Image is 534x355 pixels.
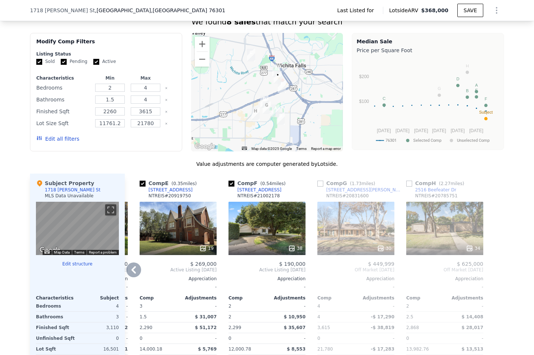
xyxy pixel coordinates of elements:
[432,128,446,133] text: [DATE]
[36,94,91,105] div: Bathrooms
[271,104,280,117] div: 9 Park Place Ct
[414,128,428,133] text: [DATE]
[451,128,465,133] text: [DATE]
[475,83,478,87] text: A
[151,7,226,13] span: , [GEOGRAPHIC_DATA] 76301
[228,295,267,301] div: Comp
[195,37,210,51] button: Zoom in
[237,187,281,193] div: [STREET_ADDRESS]
[228,282,306,292] div: -
[446,333,483,344] div: -
[406,325,419,330] span: 2,868
[228,312,266,322] div: 2
[357,45,499,56] div: Price per Square Foot
[79,312,119,322] div: 3
[45,193,94,199] div: MLS Data Unavailable
[466,64,469,68] text: H
[30,7,95,14] span: 1718 [PERSON_NAME] St
[45,187,100,193] div: 1718 [PERSON_NAME] St
[30,160,504,168] div: Value adjustments are computer generated by Lotside .
[268,333,306,344] div: -
[36,180,94,187] div: Subject Property
[371,314,394,319] span: -$ 17,290
[61,58,87,65] label: Pending
[36,322,76,333] div: Finished Sqft
[457,4,483,17] button: SAVE
[489,3,504,18] button: Show Options
[277,112,285,125] div: 4301 Scottsdale Ln
[371,325,394,330] span: -$ 38,819
[228,187,281,193] a: [STREET_ADDRESS]
[359,74,369,79] text: $200
[406,180,467,187] div: Comp H
[317,325,330,330] span: 3,615
[95,7,225,14] span: , [GEOGRAPHIC_DATA]
[446,301,483,311] div: -
[36,75,91,81] div: Characteristics
[228,276,306,282] div: Appreciation
[257,181,288,186] span: ( miles)
[413,138,441,143] text: Selected Comp
[406,295,445,301] div: Comp
[415,187,456,193] div: 2516 Beefeater Dr
[190,261,217,267] span: $ 269,000
[445,295,483,301] div: Adjustments
[456,77,459,81] text: D
[36,344,76,354] div: Lot Sqft
[77,295,119,301] div: Subject
[406,336,409,341] span: 0
[272,64,280,77] div: 1811 8th St
[485,97,487,101] text: F
[180,301,217,311] div: -
[317,346,333,352] span: 21,780
[383,96,386,101] text: C
[284,314,306,319] span: $ 10,950
[54,250,70,255] button: Map Data
[274,71,282,84] div: 1718 Huff St
[389,7,421,14] span: Lotside ARV
[193,142,217,151] a: Open this area in Google Maps (opens a new window)
[165,87,168,90] button: Clear
[79,333,119,344] div: 0
[352,181,362,186] span: 1.73
[195,314,217,319] span: $ 31,007
[368,261,394,267] span: $ 449,999
[287,346,306,352] span: $ 8,553
[296,147,307,151] a: Terms (opens in new tab)
[242,147,247,150] button: Keyboard shortcuts
[356,295,394,301] div: Adjustments
[317,295,356,301] div: Comp
[180,333,217,344] div: -
[140,180,200,187] div: Comp E
[199,245,214,252] div: 19
[377,128,391,133] text: [DATE]
[357,301,394,311] div: -
[278,80,286,93] div: 2200 Marshal St
[279,261,306,267] span: $ 190,000
[105,204,116,215] button: Toggle fullscreen view
[461,346,483,352] span: $ 13,513
[237,193,280,199] div: NTREIS # 21002178
[247,49,255,61] div: 3139 Southeast Dr
[357,56,499,148] div: A chart.
[195,52,210,67] button: Zoom out
[421,7,448,13] span: $368,000
[415,193,458,199] div: NTREIS # 20785751
[251,107,260,120] div: 2516 Beefeater Dr
[140,187,193,193] a: [STREET_ADDRESS]
[93,59,99,65] input: Active
[165,122,168,125] button: Clear
[36,135,79,143] button: Edit all filters
[406,276,483,282] div: Appreciation
[148,193,191,199] div: NTREIS # 20919750
[317,312,354,322] div: 4
[326,193,369,199] div: NTREIS # 20831600
[30,17,504,27] div: We found that match your search
[357,333,394,344] div: -
[475,88,478,93] text: E
[148,187,193,193] div: [STREET_ADDRESS]
[311,147,341,151] a: Report a map error
[228,336,231,341] span: 0
[140,346,162,352] span: 14,000.18
[140,312,177,322] div: 1.5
